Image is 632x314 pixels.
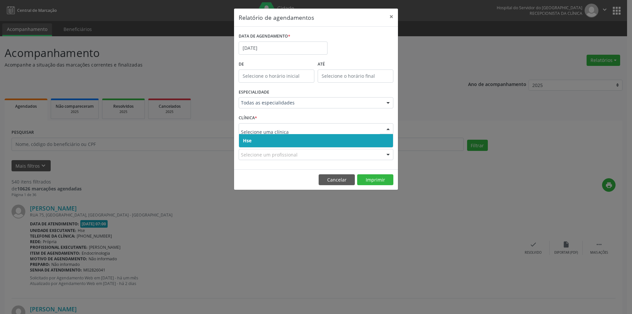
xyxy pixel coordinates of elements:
[239,59,314,70] label: De
[319,174,355,186] button: Cancelar
[239,70,314,83] input: Selecione o horário inicial
[241,151,298,158] span: Selecione um profissional
[241,126,380,139] input: Selecione uma clínica
[239,13,314,22] h5: Relatório de agendamentos
[357,174,393,186] button: Imprimir
[385,9,398,25] button: Close
[239,42,328,55] input: Selecione uma data ou intervalo
[318,70,393,83] input: Selecione o horário final
[318,59,393,70] label: ATÉ
[239,87,269,98] label: ESPECIALIDADE
[241,100,380,106] span: Todas as especialidades
[239,31,290,42] label: DATA DE AGENDAMENTO
[243,137,251,144] span: Hse
[239,113,257,123] label: CLÍNICA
